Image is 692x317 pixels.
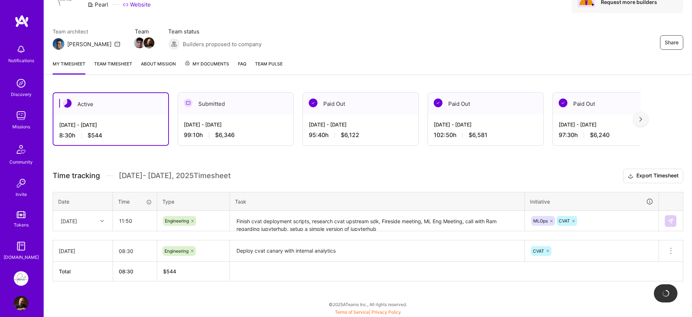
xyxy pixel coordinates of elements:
[59,121,162,129] div: [DATE] - [DATE]
[4,253,39,261] div: [DOMAIN_NAME]
[184,121,288,128] div: [DATE] - [DATE]
[628,172,634,180] i: icon Download
[67,40,112,48] div: [PERSON_NAME]
[639,117,642,122] img: right
[533,248,544,254] span: CVAT
[14,239,28,253] img: guide book
[53,171,100,180] span: Time tracking
[14,108,28,123] img: teamwork
[168,38,180,50] img: Builders proposed to company
[59,132,162,139] div: 8:30 h
[163,268,176,274] span: $ 544
[238,60,246,75] a: FAQ
[141,60,176,75] a: About Mission
[53,93,168,115] div: Active
[623,169,683,183] button: Export Timesheet
[113,241,157,261] input: HH:MM
[665,215,677,227] div: null
[157,192,230,211] th: Type
[16,190,27,198] div: Invite
[53,28,120,35] span: Team architect
[12,296,30,310] a: User Avatar
[335,309,369,315] a: Terms of Service
[341,131,359,139] span: $6,122
[119,171,231,180] span: [DATE] - [DATE] , 2025 Timesheet
[434,131,538,139] div: 102:50 h
[53,192,113,211] th: Date
[134,37,145,48] img: Team Member Avatar
[255,61,283,67] span: Team Pulse
[44,295,692,313] div: © 2025 ATeams Inc., All rights reserved.
[661,288,671,298] img: loading
[309,99,317,107] img: Paid Out
[53,60,85,75] a: My timesheet
[53,262,113,281] th: Total
[14,221,29,229] div: Tokens
[559,218,570,224] span: CVAT
[303,93,418,115] div: Paid Out
[12,141,30,158] img: Community
[309,131,413,139] div: 95:40 h
[63,99,72,108] img: Active
[178,93,294,115] div: Submitted
[231,212,524,231] textarea: Finish cvat deployment scripts, research cvat upstream sdk, Fireside meeting, ML Eng Meeting, cal...
[553,93,668,115] div: Paid Out
[15,15,29,28] img: logo
[94,60,132,75] a: Team timesheet
[184,99,193,107] img: Submitted
[185,60,229,68] span: My Documents
[135,28,154,35] span: Team
[113,262,157,281] th: 08:30
[428,93,543,115] div: Paid Out
[8,57,34,64] div: Notifications
[559,121,663,128] div: [DATE] - [DATE]
[665,39,679,46] span: Share
[434,121,538,128] div: [DATE] - [DATE]
[14,42,28,57] img: bell
[88,1,108,8] div: Pearl
[309,121,413,128] div: [DATE] - [DATE]
[231,241,524,261] textarea: Deploy cvat canary with internal analytics
[559,99,567,107] img: Paid Out
[17,211,25,218] img: tokens
[14,296,28,310] img: User Avatar
[434,99,442,107] img: Paid Out
[668,218,673,224] img: Submit
[123,1,151,8] a: Website
[14,76,28,91] img: discovery
[100,219,104,223] i: icon Chevron
[14,176,28,190] img: Invite
[183,40,262,48] span: Builders proposed to company
[530,197,653,206] div: Initiative
[469,131,487,139] span: $6,581
[185,60,229,75] a: My Documents
[88,132,102,139] span: $544
[215,131,235,139] span: $6,346
[11,91,32,98] div: Discovery
[165,248,189,254] span: Engineering
[61,217,77,225] div: [DATE]
[559,131,663,139] div: 97:30 h
[9,158,33,166] div: Community
[165,218,189,224] span: Engineering
[590,131,610,139] span: $6,240
[144,37,154,49] a: Team Member Avatar
[135,37,144,49] a: Team Member Avatar
[59,247,107,255] div: [DATE]
[12,271,30,286] a: Pearl: ML Engineering Team
[533,218,548,224] span: MLOps
[168,28,262,35] span: Team status
[335,309,401,315] span: |
[372,309,401,315] a: Privacy Policy
[12,123,30,131] div: Missions
[114,41,120,47] i: icon Mail
[88,2,93,8] i: icon CompanyGray
[230,192,525,211] th: Task
[255,60,283,75] a: Team Pulse
[660,35,683,50] button: Share
[14,271,28,286] img: Pearl: ML Engineering Team
[53,38,64,50] img: Team Architect
[118,198,152,205] div: Time
[143,37,154,48] img: Team Member Avatar
[184,131,288,139] div: 99:10 h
